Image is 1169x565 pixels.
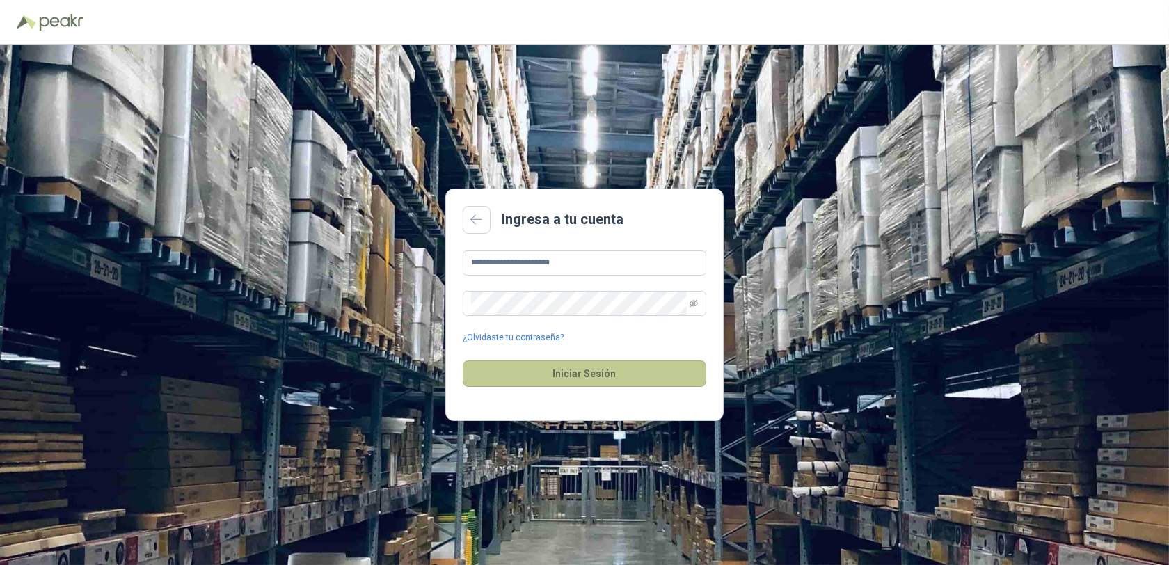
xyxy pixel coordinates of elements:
[463,331,564,344] a: ¿Olvidaste tu contraseña?
[502,209,623,230] h2: Ingresa a tu cuenta
[39,14,83,31] img: Peakr
[463,360,706,387] button: Iniciar Sesión
[690,299,698,308] span: eye-invisible
[17,15,36,29] img: Logo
